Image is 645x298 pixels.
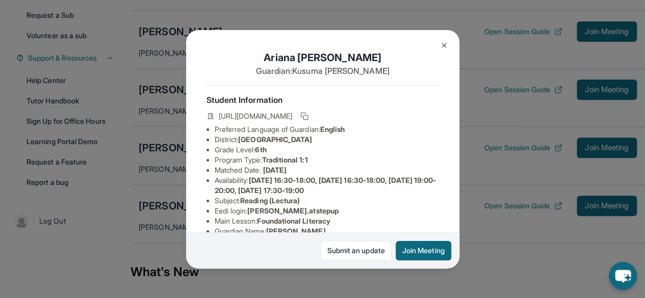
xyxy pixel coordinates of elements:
[215,176,436,195] span: [DATE] 16:30-18:00, [DATE] 16:30-18:00, [DATE] 19:00-20:00, [DATE] 17:30-19:00
[219,111,292,121] span: [URL][DOMAIN_NAME]
[247,206,339,215] span: [PERSON_NAME].atstepup
[257,216,330,225] span: Foundational Literacy
[240,196,300,205] span: Reading (Lectura)
[266,227,326,235] span: [PERSON_NAME]
[609,262,637,290] button: chat-button
[298,110,311,122] button: Copy link
[215,196,439,206] li: Subject :
[215,226,439,236] li: Guardian Name :
[263,166,287,174] span: [DATE]
[215,134,439,145] li: District:
[215,155,439,165] li: Program Type:
[207,94,439,106] h4: Student Information
[440,41,448,49] img: Close Icon
[255,145,266,154] span: 6th
[262,155,307,164] span: Traditional 1:1
[215,216,439,226] li: Main Lesson :
[215,145,439,155] li: Grade Level:
[238,135,312,144] span: [GEOGRAPHIC_DATA]
[207,65,439,77] p: Guardian: Kusuma [PERSON_NAME]
[215,206,439,216] li: Eedi login :
[321,241,392,260] a: Submit an update
[207,50,439,65] h1: Ariana [PERSON_NAME]
[215,124,439,134] li: Preferred Language of Guardian:
[396,241,451,260] button: Join Meeting
[320,125,345,133] span: English
[215,165,439,175] li: Matched Date:
[215,175,439,196] li: Availability:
